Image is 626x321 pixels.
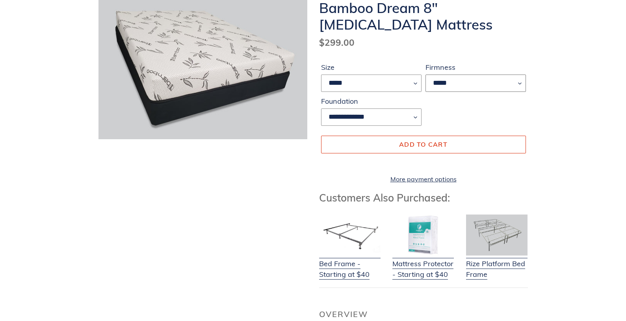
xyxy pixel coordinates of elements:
img: Adjustable Base [466,215,528,256]
label: Foundation [321,96,422,106]
h2: Overview [319,310,528,319]
label: Size [321,62,422,73]
a: Bed Frame - Starting at $40 [319,248,381,280]
h3: Customers Also Purchased: [319,192,528,204]
label: Firmness [425,62,526,73]
a: Mattress Protector - Starting at $40 [392,248,454,280]
img: Bed Frame [319,215,381,256]
button: Add to cart [321,136,526,153]
span: $299.00 [319,37,355,48]
span: Add to cart [399,140,448,148]
img: Mattress Protector [392,215,454,256]
a: Rize Platform Bed Frame [466,248,528,280]
a: More payment options [321,174,526,184]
